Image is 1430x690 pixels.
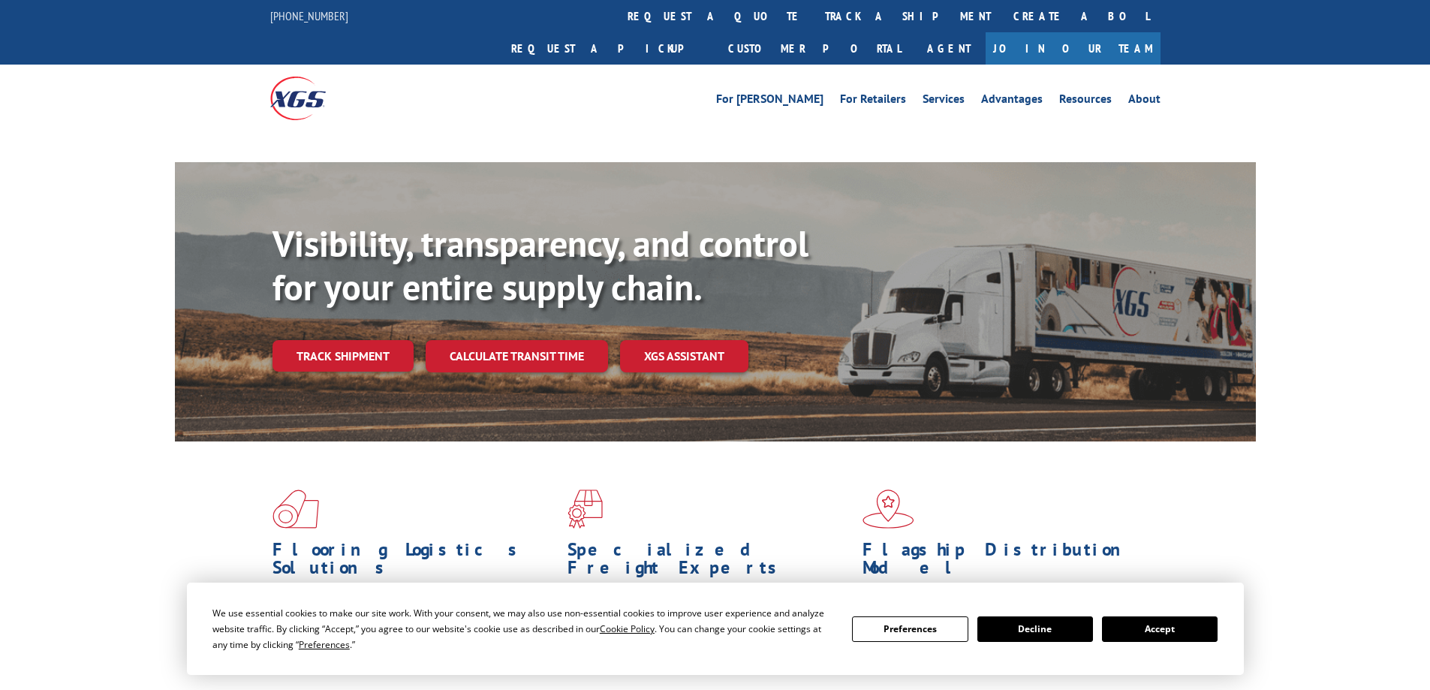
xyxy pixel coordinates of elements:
[620,340,748,372] a: XGS ASSISTANT
[272,340,414,372] a: Track shipment
[212,605,834,652] div: We use essential cookies to make our site work. With your consent, we may also use non-essential ...
[426,340,608,372] a: Calculate transit time
[840,93,906,110] a: For Retailers
[600,622,655,635] span: Cookie Policy
[717,32,912,65] a: Customer Portal
[187,583,1244,675] div: Cookie Consent Prompt
[981,93,1043,110] a: Advantages
[500,32,717,65] a: Request a pickup
[863,541,1146,584] h1: Flagship Distribution Model
[1102,616,1218,642] button: Accept
[567,541,851,584] h1: Specialized Freight Experts
[1059,93,1112,110] a: Resources
[299,638,350,651] span: Preferences
[912,32,986,65] a: Agent
[270,8,348,23] a: [PHONE_NUMBER]
[272,220,808,310] b: Visibility, transparency, and control for your entire supply chain.
[977,616,1093,642] button: Decline
[272,541,556,584] h1: Flooring Logistics Solutions
[852,616,968,642] button: Preferences
[923,93,965,110] a: Services
[272,490,319,529] img: xgs-icon-total-supply-chain-intelligence-red
[1128,93,1161,110] a: About
[567,490,603,529] img: xgs-icon-focused-on-flooring-red
[863,490,914,529] img: xgs-icon-flagship-distribution-model-red
[986,32,1161,65] a: Join Our Team
[716,93,823,110] a: For [PERSON_NAME]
